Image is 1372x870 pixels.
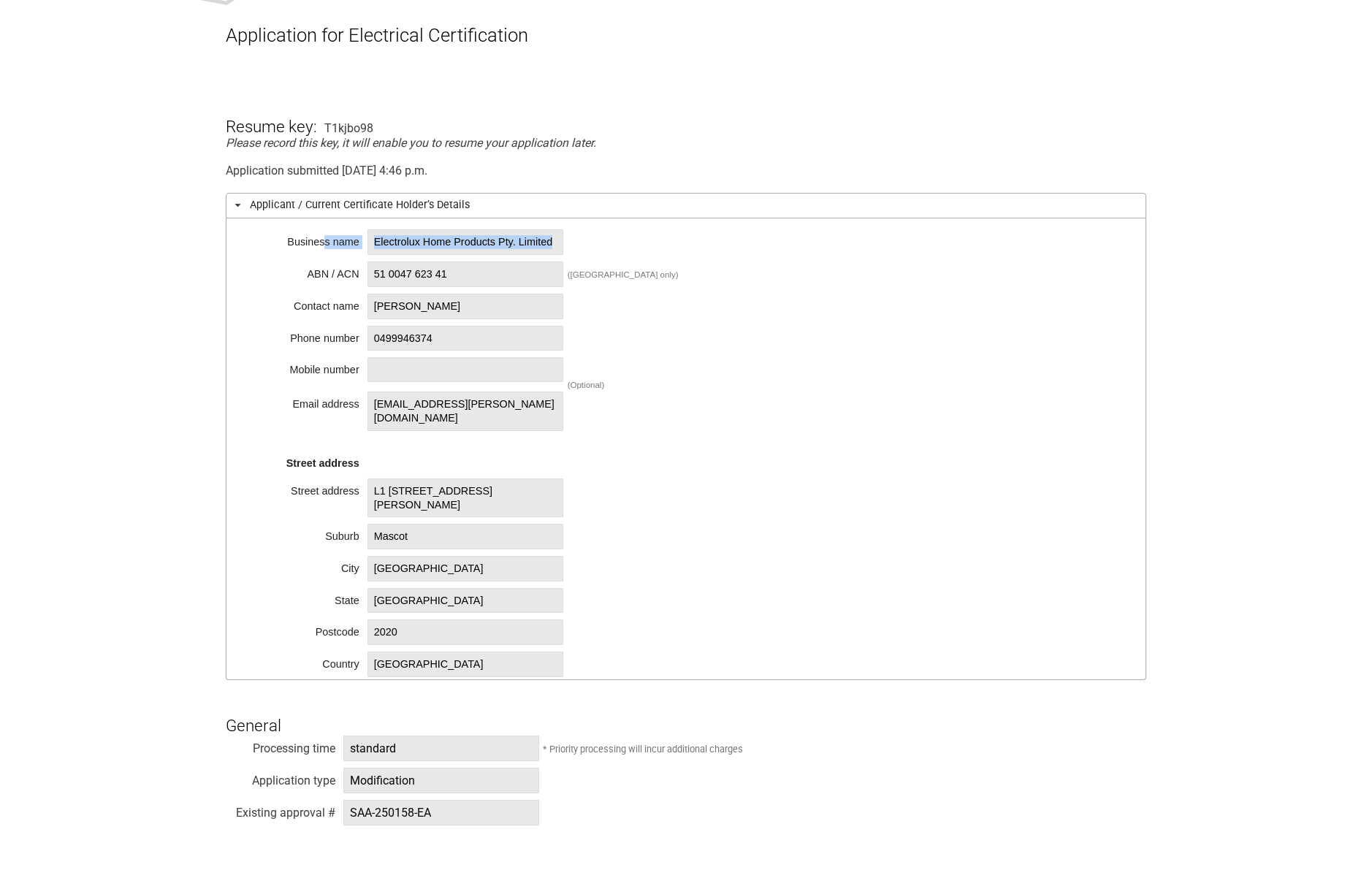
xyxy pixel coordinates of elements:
h1: Application for Electrical Certification [226,24,1146,46]
span: [GEOGRAPHIC_DATA] [367,556,563,581]
h3: Applicant / Current Certificate Holder’s Details [226,193,1146,218]
span: L1 [STREET_ADDRESS][PERSON_NAME] [367,478,563,517]
span: 2020 [367,619,563,645]
div: Mobile number [250,359,359,374]
div: Application type [226,770,335,785]
div: Existing approval # [226,802,335,817]
div: (Optional) [568,381,605,389]
small: * Priority processing will incur additional charges [543,744,743,755]
em: Please record this key, it will enable you to resume your application later. [226,136,596,150]
div: Business name [250,232,359,246]
div: T1kjbo98 [324,121,373,135]
div: ABN / ACN [250,264,359,278]
h3: Resume key: [226,92,317,136]
div: ([GEOGRAPHIC_DATA] only) [568,270,679,279]
div: Street address [250,481,359,495]
div: Country [250,654,359,668]
span: [GEOGRAPHIC_DATA] [367,588,563,614]
span: SAA-250158-EA [343,800,539,825]
span: Modification [343,768,539,793]
span: Mascot [367,524,563,549]
strong: Street address [286,457,359,469]
span: Electrolux Home Products Pty. Limited [367,229,563,255]
span: 51 0047 623 41 [367,262,563,287]
span: [GEOGRAPHIC_DATA] [367,652,563,677]
div: Postcode [250,622,359,636]
span: [PERSON_NAME] [367,294,563,319]
div: Processing time [226,738,335,752]
div: Phone number [250,328,359,343]
div: Contact name [250,296,359,310]
span: standard [343,736,539,761]
div: Email address [250,394,359,408]
span: [EMAIL_ADDRESS][PERSON_NAME][DOMAIN_NAME] [367,392,563,430]
div: State [250,590,359,605]
div: Application submitted [DATE] 4:46 p.m. [226,164,1146,178]
span: 0499946374 [367,326,563,351]
h3: General [226,691,1146,735]
div: Suburb [250,526,359,541]
div: City [250,558,359,573]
